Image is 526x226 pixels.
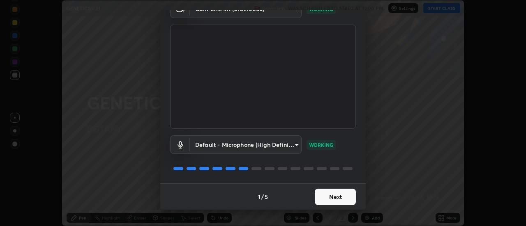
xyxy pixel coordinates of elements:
h4: / [261,192,264,201]
button: Next [315,189,356,205]
h4: 5 [265,192,268,201]
div: Cam Link 4K (0fd9:0066) [190,135,302,154]
p: WORKING [309,141,333,148]
h4: 1 [258,192,261,201]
